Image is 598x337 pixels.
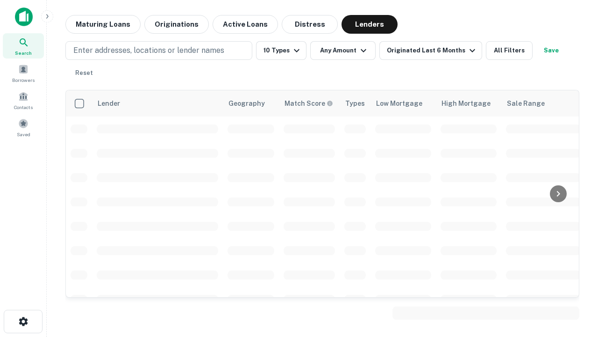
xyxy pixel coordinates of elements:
h6: Match Score [285,98,331,109]
th: Capitalize uses an advanced AI algorithm to match your search with the best lender. The match sco... [279,90,340,117]
th: Sale Range [501,90,585,117]
div: High Mortgage [441,98,491,109]
button: 10 Types [256,41,306,60]
img: capitalize-icon.png [15,7,33,26]
button: Any Amount [310,41,376,60]
div: Lender [98,98,120,109]
div: Types [345,98,365,109]
a: Search [3,33,44,59]
p: Enter addresses, locations or lender names [73,45,224,56]
a: Borrowers [3,60,44,86]
button: Originated Last 6 Months [379,41,482,60]
button: Enter addresses, locations or lender names [65,41,252,60]
span: Saved [17,131,30,138]
div: Geography [228,98,265,109]
span: Search [15,49,32,57]
span: Contacts [14,103,33,111]
div: Originated Last 6 Months [387,45,478,56]
button: Active Loans [213,15,278,34]
button: Save your search to get updates of matches that match your search criteria. [536,41,566,60]
a: Contacts [3,88,44,113]
button: Distress [282,15,338,34]
div: Sale Range [507,98,545,109]
iframe: Chat Widget [551,262,598,307]
th: Lender [92,90,223,117]
th: High Mortgage [436,90,501,117]
button: Reset [69,64,99,82]
button: Lenders [342,15,398,34]
span: Borrowers [12,76,35,84]
th: Geography [223,90,279,117]
button: Originations [144,15,209,34]
button: All Filters [486,41,533,60]
div: Capitalize uses an advanced AI algorithm to match your search with the best lender. The match sco... [285,98,333,109]
div: Low Mortgage [376,98,422,109]
th: Types [340,90,370,117]
th: Low Mortgage [370,90,436,117]
button: Maturing Loans [65,15,141,34]
a: Saved [3,115,44,140]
